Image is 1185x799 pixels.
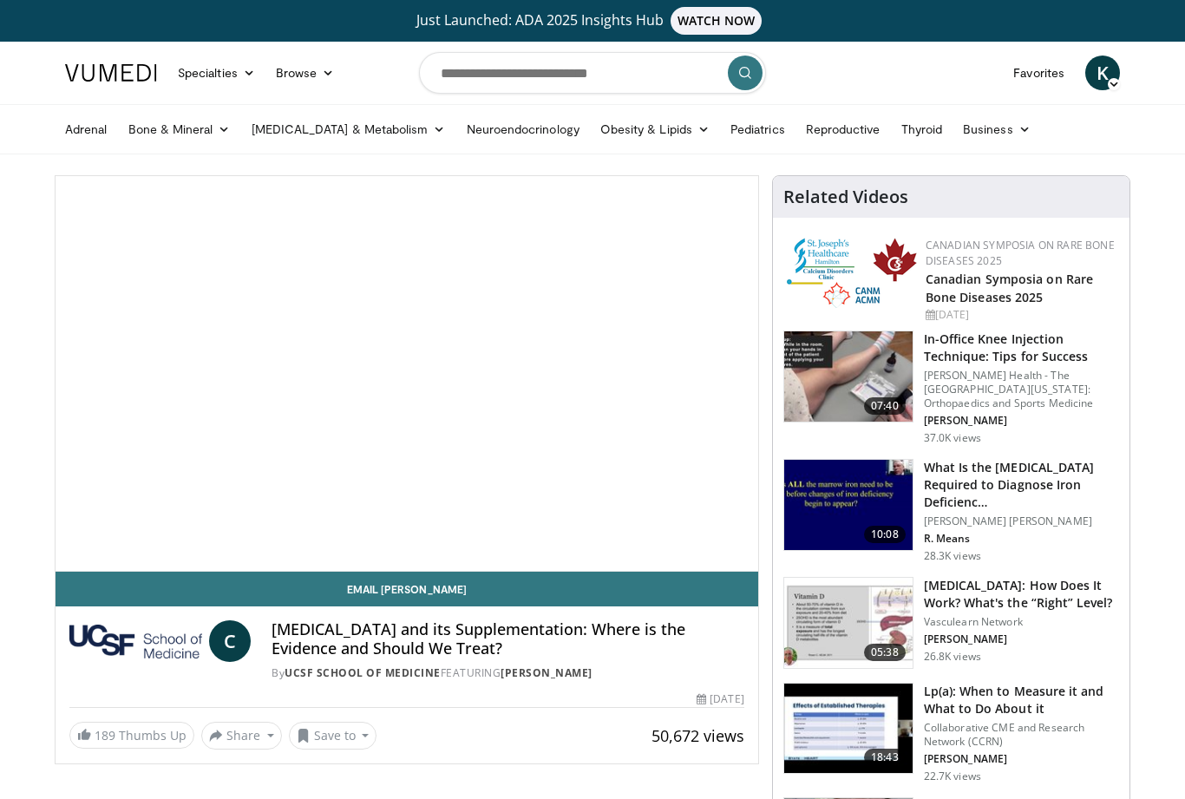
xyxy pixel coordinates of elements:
[953,112,1041,147] a: Business
[864,644,906,661] span: 05:38
[864,397,906,415] span: 07:40
[924,770,981,783] p: 22.7K views
[501,665,592,680] a: [PERSON_NAME]
[720,112,795,147] a: Pediatrics
[671,7,763,35] span: WATCH NOW
[419,52,766,94] input: Search topics, interventions
[787,238,917,308] img: 59b7dea3-8883-45d6-a110-d30c6cb0f321.png.150x105_q85_autocrop_double_scale_upscale_version-0.2.png
[209,620,251,662] a: C
[924,650,981,664] p: 26.8K views
[69,722,194,749] a: 189 Thumbs Up
[864,526,906,543] span: 10:08
[1085,56,1120,90] a: K
[69,620,202,662] img: UCSF School of Medicine
[118,112,241,147] a: Bone & Mineral
[55,112,118,147] a: Adrenal
[924,414,1119,428] p: [PERSON_NAME]
[783,683,1119,783] a: 18:43 Lp(a): When to Measure it and What to Do About it Collaborative CME and Research Network (C...
[926,271,1094,305] a: Canadian Symposia on Rare Bone Diseases 2025
[783,187,908,207] h4: Related Videos
[783,459,1119,563] a: 10:08 What Is the [MEDICAL_DATA] Required to Diagnose Iron Deficienc… [PERSON_NAME] [PERSON_NAME]...
[891,112,953,147] a: Thyroid
[926,238,1115,268] a: Canadian Symposia on Rare Bone Diseases 2025
[926,307,1116,323] div: [DATE]
[783,331,1119,445] a: 07:40 In-Office Knee Injection Technique: Tips for Success [PERSON_NAME] Health - The [GEOGRAPHIC...
[784,684,913,774] img: 7a20132b-96bf-405a-bedd-783937203c38.150x105_q85_crop-smart_upscale.jpg
[924,615,1119,629] p: Vasculearn Network
[924,721,1119,749] p: Collaborative CME and Research Network (CCRN)
[924,431,981,445] p: 37.0K views
[272,665,743,681] div: By FEATURING
[1003,56,1075,90] a: Favorites
[697,691,743,707] div: [DATE]
[924,369,1119,410] p: [PERSON_NAME] Health - The [GEOGRAPHIC_DATA][US_STATE]: Orthopaedics and Sports Medicine
[924,752,1119,766] p: [PERSON_NAME]
[56,572,758,606] a: Email [PERSON_NAME]
[924,683,1119,717] h3: Lp(a): When to Measure it and What to Do About it
[289,722,377,750] button: Save to
[201,722,282,750] button: Share
[56,176,758,572] video-js: Video Player
[924,331,1119,365] h3: In-Office Knee Injection Technique: Tips for Success
[924,532,1119,546] p: R. Means
[68,7,1117,35] a: Just Launched: ADA 2025 Insights HubWATCH NOW
[924,549,981,563] p: 28.3K views
[590,112,720,147] a: Obesity & Lipids
[265,56,345,90] a: Browse
[924,632,1119,646] p: [PERSON_NAME]
[784,331,913,422] img: 9b54ede4-9724-435c-a780-8950048db540.150x105_q85_crop-smart_upscale.jpg
[65,64,157,82] img: VuMedi Logo
[924,459,1119,511] h3: What Is the [MEDICAL_DATA] Required to Diagnose Iron Deficienc…
[167,56,265,90] a: Specialties
[795,112,891,147] a: Reproductive
[651,725,744,746] span: 50,672 views
[864,749,906,766] span: 18:43
[241,112,456,147] a: [MEDICAL_DATA] & Metabolism
[272,620,743,658] h4: [MEDICAL_DATA] and its Supplementation: Where is the Evidence and Should We Treat?
[784,460,913,550] img: 15adaf35-b496-4260-9f93-ea8e29d3ece7.150x105_q85_crop-smart_upscale.jpg
[456,112,590,147] a: Neuroendocrinology
[924,514,1119,528] p: [PERSON_NAME] [PERSON_NAME]
[783,577,1119,669] a: 05:38 [MEDICAL_DATA]: How Does It Work? What's the “Right” Level? Vasculearn Network [PERSON_NAME...
[784,578,913,668] img: 8daf03b8-df50-44bc-88e2-7c154046af55.150x105_q85_crop-smart_upscale.jpg
[924,577,1119,612] h3: [MEDICAL_DATA]: How Does It Work? What's the “Right” Level?
[285,665,441,680] a: UCSF School of Medicine
[95,727,115,743] span: 189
